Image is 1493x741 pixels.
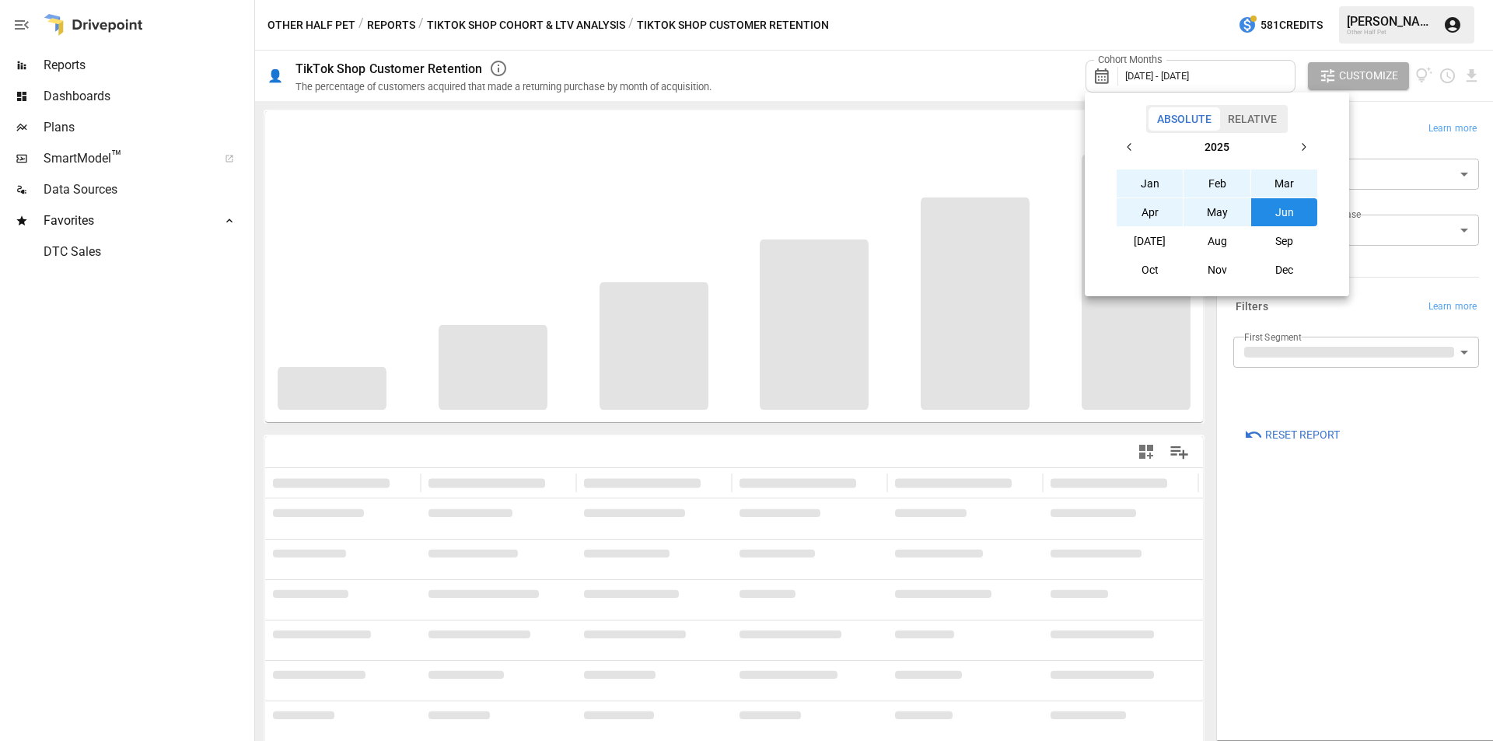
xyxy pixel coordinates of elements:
[1184,198,1250,226] button: May
[1219,107,1285,131] button: Relative
[1117,170,1184,197] button: Jan
[1184,227,1250,255] button: Aug
[1184,256,1250,284] button: Nov
[1251,198,1318,226] button: Jun
[1117,198,1184,226] button: Apr
[1251,256,1318,284] button: Dec
[1117,256,1184,284] button: Oct
[1251,170,1318,197] button: Mar
[1251,227,1318,255] button: Sep
[1117,227,1184,255] button: [DATE]
[1144,133,1289,161] button: 2025
[1184,170,1250,197] button: Feb
[1149,107,1220,131] button: Absolute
